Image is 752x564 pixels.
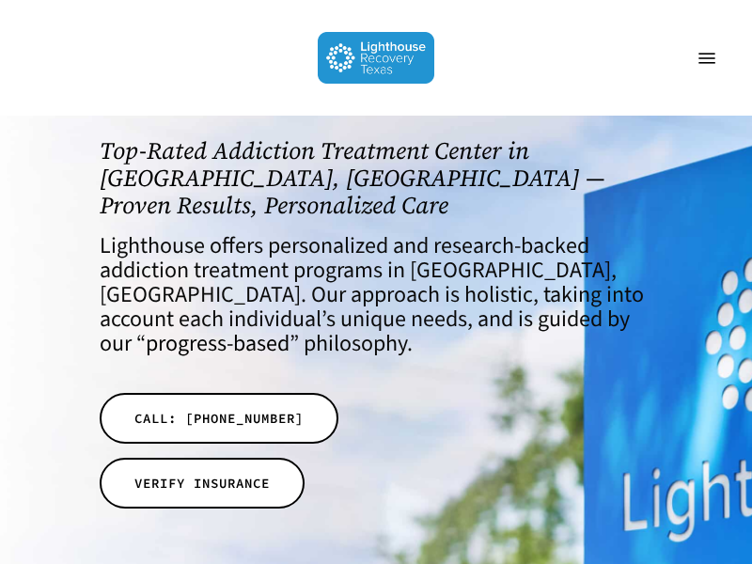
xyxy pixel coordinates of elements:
[688,49,726,68] a: Navigation Menu
[100,458,305,509] a: VERIFY INSURANCE
[146,327,290,360] a: progress-based
[100,137,652,218] h1: Top-Rated Addiction Treatment Center in [GEOGRAPHIC_DATA], [GEOGRAPHIC_DATA] — Proven Results, Pe...
[134,409,304,428] span: CALL: [PHONE_NUMBER]
[134,474,270,493] span: VERIFY INSURANCE
[318,32,435,84] img: Lighthouse Recovery Texas
[100,393,338,444] a: CALL: [PHONE_NUMBER]
[100,234,652,356] h4: Lighthouse offers personalized and research-backed addiction treatment programs in [GEOGRAPHIC_DA...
